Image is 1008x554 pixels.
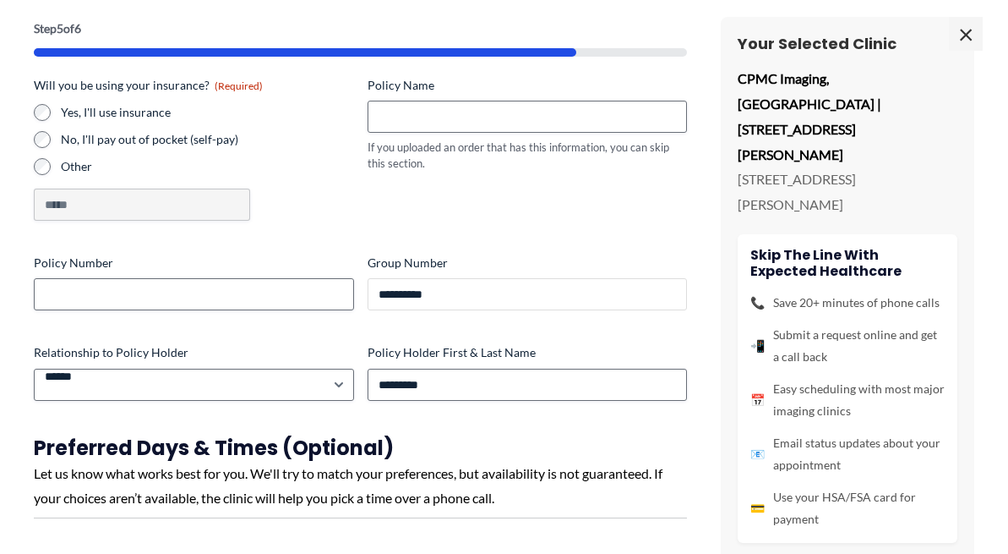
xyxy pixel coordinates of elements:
[368,77,688,94] label: Policy Name
[34,461,687,511] div: Let us know what works best for you. We'll try to match your preferences, but availability is not...
[750,497,765,519] span: 💳
[750,486,945,530] li: Use your HSA/FSA card for payment
[368,140,688,171] div: If you uploaded an order that has this information, you can skip this section.
[34,77,263,94] legend: Will you be using your insurance?
[57,21,63,36] span: 5
[34,435,687,461] h3: Preferred Days & Times (Optional)
[368,344,688,361] label: Policy Holder First & Last Name
[34,23,687,35] p: Step of
[368,255,688,272] label: Group Number
[750,443,765,465] span: 📧
[34,255,354,272] label: Policy Number
[61,104,354,121] label: Yes, I'll use insurance
[34,189,250,221] input: Other Choice, please specify
[750,335,765,357] span: 📲
[738,167,957,217] p: [STREET_ADDRESS][PERSON_NAME]
[738,66,957,167] p: CPMC Imaging, [GEOGRAPHIC_DATA] | [STREET_ADDRESS][PERSON_NAME]
[738,34,957,53] h3: Your Selected Clinic
[750,292,765,314] span: 📞
[750,432,945,476] li: Email status updates about your appointment
[61,131,354,148] label: No, I'll pay out of pocket (self-pay)
[750,324,945,368] li: Submit a request online and get a call back
[750,378,945,422] li: Easy scheduling with most major imaging clinics
[215,80,263,92] span: (Required)
[750,389,765,411] span: 📅
[61,158,354,175] label: Other
[750,247,945,279] h4: Skip the line with Expected Healthcare
[74,21,81,36] span: 6
[34,344,354,361] label: Relationship to Policy Holder
[949,17,983,51] span: ×
[750,292,945,314] li: Save 20+ minutes of phone calls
